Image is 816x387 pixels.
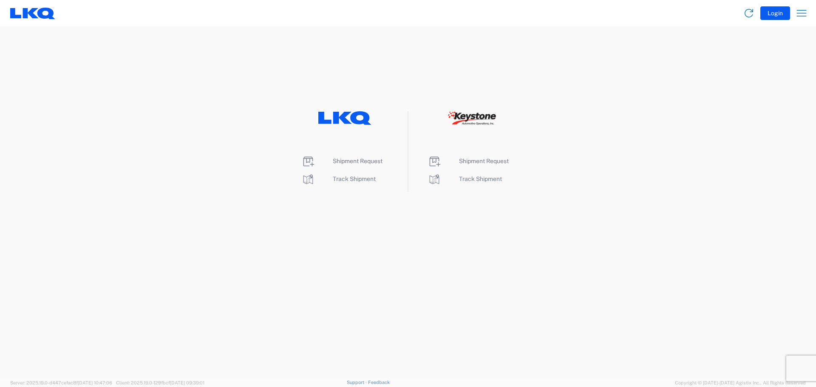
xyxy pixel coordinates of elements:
a: Shipment Request [301,158,382,164]
span: Client: 2025.19.0-129fbcf [116,380,204,385]
span: Server: 2025.19.0-d447cefac8f [10,380,112,385]
span: [DATE] 10:47:06 [78,380,112,385]
span: Shipment Request [333,158,382,164]
span: Shipment Request [459,158,509,164]
a: Track Shipment [301,175,376,182]
span: Track Shipment [333,175,376,182]
button: Login [760,6,790,20]
span: Copyright © [DATE]-[DATE] Agistix Inc., All Rights Reserved [675,379,806,387]
a: Support [347,380,368,385]
a: Shipment Request [428,158,509,164]
a: Feedback [368,380,390,385]
a: Track Shipment [428,175,502,182]
span: [DATE] 09:39:01 [170,380,204,385]
span: Track Shipment [459,175,502,182]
